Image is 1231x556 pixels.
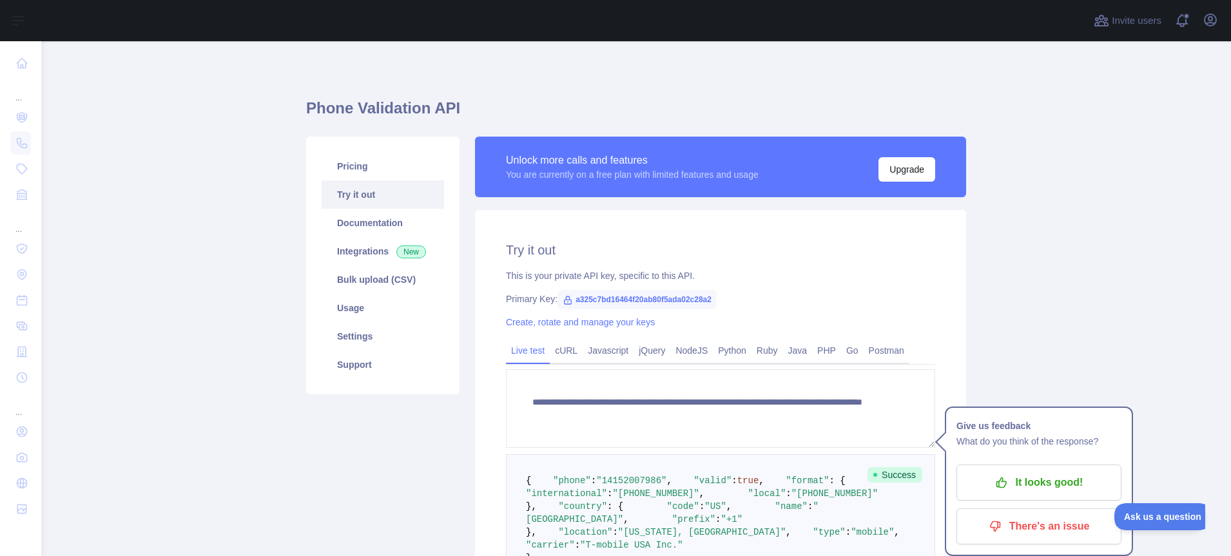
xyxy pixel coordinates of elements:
[322,294,444,322] a: Usage
[956,418,1121,434] h1: Give us feedback
[699,488,704,499] span: ,
[851,527,894,537] span: "mobile"
[618,527,786,537] span: "[US_STATE], [GEOGRAPHIC_DATA]"
[715,514,721,524] span: :
[808,501,813,512] span: :
[751,340,783,361] a: Ruby
[1091,10,1164,31] button: Invite users
[791,488,878,499] span: "[PHONE_NUMBER]"
[506,269,935,282] div: This is your private API key, specific to this API.
[580,540,683,550] span: "T-mobile USA Inc."
[396,245,426,258] span: New
[841,340,864,361] a: Go
[506,241,935,259] h2: Try it out
[322,152,444,180] a: Pricing
[878,157,935,182] button: Upgrade
[1114,503,1205,530] iframe: Toggle Customer Support
[672,514,715,524] span: "prefix"
[506,168,759,181] div: You are currently on a free plan with limited features and usage
[846,527,851,537] span: :
[786,527,791,537] span: ,
[557,290,717,309] span: a325c7bd16464f20ab80f5ada02c28a2
[506,153,759,168] div: Unlock more calls and features
[623,514,628,524] span: ,
[591,475,596,486] span: :
[575,540,580,550] span: :
[526,540,575,550] span: "carrier"
[670,340,713,361] a: NodeJS
[322,350,444,379] a: Support
[607,488,612,499] span: :
[713,340,751,361] a: Python
[864,340,909,361] a: Postman
[666,501,699,512] span: "code"
[322,265,444,294] a: Bulk upload (CSV)
[693,475,732,486] span: "valid"
[634,340,670,361] a: jQuery
[10,392,31,417] div: ...
[526,475,531,486] span: {
[786,488,791,499] span: :
[322,180,444,209] a: Try it out
[506,317,655,327] a: Create, rotate and manage your keys
[607,501,623,512] span: : {
[612,527,617,537] span: :
[10,77,31,103] div: ...
[737,475,759,486] span: true
[699,501,704,512] span: :
[550,340,583,361] a: cURL
[322,322,444,350] a: Settings
[612,488,699,499] span: "[PHONE_NUMBER]"
[506,292,935,305] div: Primary Key:
[726,501,732,512] span: ,
[558,527,612,537] span: "location"
[526,488,607,499] span: "international"
[583,340,634,361] a: Javascript
[748,488,786,499] span: "local"
[1112,14,1161,28] span: Invite users
[596,475,666,486] span: "14152007986"
[894,527,899,537] span: ,
[759,475,764,486] span: ,
[322,209,444,237] a: Documentation
[666,475,672,486] span: ,
[558,501,607,512] span: "country"
[829,475,846,486] span: : {
[526,527,537,537] span: },
[322,237,444,265] a: Integrations New
[526,501,537,512] span: },
[721,514,742,524] span: "+1"
[812,340,841,361] a: PHP
[10,209,31,235] div: ...
[786,475,829,486] span: "format"
[956,434,1121,449] p: What do you think of the response?
[553,475,591,486] span: "phone"
[306,98,966,129] h1: Phone Validation API
[813,527,845,537] span: "type"
[783,340,813,361] a: Java
[775,501,808,512] span: "name"
[704,501,726,512] span: "US"
[868,467,922,483] span: Success
[732,475,737,486] span: :
[506,340,550,361] a: Live test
